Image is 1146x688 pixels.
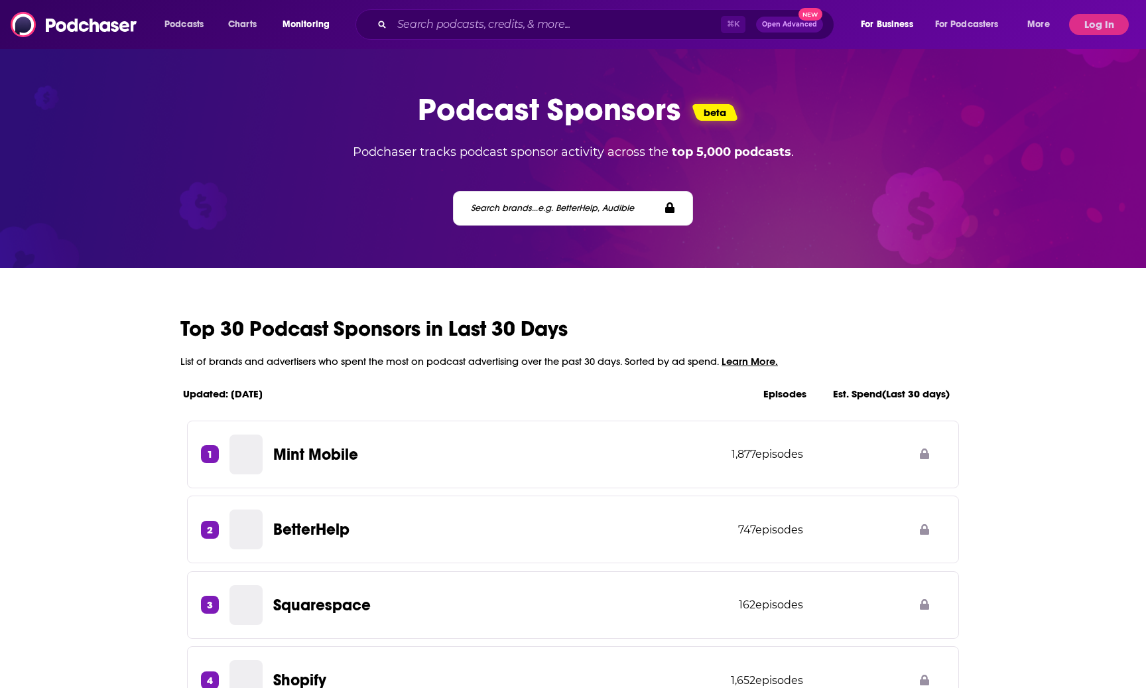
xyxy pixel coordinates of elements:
[207,598,213,611] p: 3
[183,567,963,640] button: 3Squarespace162episodes
[392,14,721,35] input: Search podcasts, credits, & more...
[273,445,358,464] p: Mint Mobile
[798,8,822,21] span: New
[273,595,371,615] p: Squarespace
[755,598,803,611] span: episodes
[183,492,963,564] button: 2BetterHelp747episodes
[180,316,966,342] h2: Top 30 Podcast Sponsors in Last 30 Days
[207,523,213,536] p: 2
[833,387,950,400] p: Est. Spend
[183,387,737,400] p: Updated: [DATE]
[164,15,204,34] span: Podcasts
[756,17,823,33] button: Open AdvancedNew
[722,355,778,368] span: Learn More.
[207,448,213,460] p: 1
[755,448,803,460] span: episodes
[739,598,803,611] p: 162
[738,523,803,536] p: 747
[926,14,1018,35] button: open menu
[882,387,950,400] span: (Last 30 days)
[228,15,257,34] span: Charts
[332,145,815,159] p: Podchaser tracks podcast sponsor activity across the .
[852,14,930,35] button: open menu
[755,674,803,687] span: episodes
[732,448,803,460] p: 1,877
[155,14,221,35] button: open menu
[861,15,913,34] span: For Business
[273,14,347,35] button: open menu
[368,9,847,40] div: Search podcasts, credits, & more...
[207,674,213,687] p: 4
[1027,15,1050,34] span: More
[180,355,966,368] p: List of brands and advertisers who spent the most on podcast advertising over the past 30 days. S...
[471,202,634,214] label: Search brands...
[418,90,681,129] p: Podcast Sponsors
[762,21,817,28] span: Open Advanced
[220,14,265,35] a: Charts
[1018,14,1066,35] button: open menu
[672,145,791,159] b: top 5,000 podcasts
[721,16,745,33] span: ⌘ K
[273,519,350,539] p: BetterHelp
[11,12,138,37] img: Podchaser - Follow, Share and Rate Podcasts
[283,15,330,34] span: Monitoring
[763,387,806,400] p: Episodes
[755,523,803,536] span: episodes
[1069,14,1129,35] button: Log In
[704,106,726,119] p: beta
[731,674,803,687] p: 1,652
[935,15,999,34] span: For Podcasters
[183,417,963,489] button: 1Mint Mobile1,877episodes
[538,202,634,214] span: e.g. BetterHelp, Audible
